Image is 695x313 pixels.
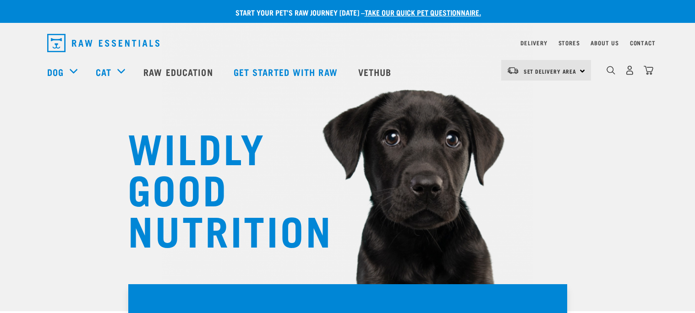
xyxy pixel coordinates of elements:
[365,10,481,14] a: take our quick pet questionnaire.
[644,65,653,75] img: home-icon@2x.png
[524,70,577,73] span: Set Delivery Area
[520,41,547,44] a: Delivery
[96,65,111,79] a: Cat
[224,54,349,90] a: Get started with Raw
[128,126,311,249] h1: WILDLY GOOD NUTRITION
[47,34,159,52] img: Raw Essentials Logo
[40,30,656,56] nav: dropdown navigation
[607,66,615,75] img: home-icon-1@2x.png
[558,41,580,44] a: Stores
[47,65,64,79] a: Dog
[630,41,656,44] a: Contact
[625,65,635,75] img: user.png
[134,54,224,90] a: Raw Education
[591,41,618,44] a: About Us
[349,54,403,90] a: Vethub
[507,66,519,75] img: van-moving.png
